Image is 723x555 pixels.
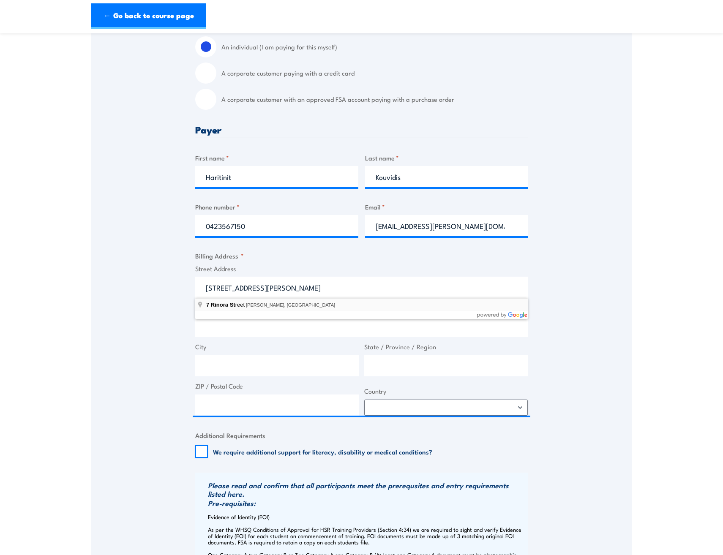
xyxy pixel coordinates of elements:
[211,302,235,308] span: Rinora St
[195,153,358,163] label: First name
[208,526,526,545] p: As per the WHSQ Conditions of Approval for HSR Training Providers (Section 4:34) we are required ...
[364,342,528,352] label: State / Province / Region
[208,514,526,520] p: Evidence of Identity (EOI)
[213,447,432,456] label: We require additional support for literacy, disability or medical conditions?
[208,481,526,498] h3: Please read and confirm that all participants meet the prerequsites and entry requirements listed...
[195,381,359,391] label: ZIP / Postal Code
[195,125,528,134] h3: Payer
[246,302,335,307] span: [PERSON_NAME], [GEOGRAPHIC_DATA]
[364,386,528,396] label: Country
[208,499,526,507] h3: Pre-requisites:
[221,63,528,84] label: A corporate customer paying with a credit card
[206,302,209,308] span: 7
[195,342,359,352] label: City
[195,277,528,298] input: Enter a location
[91,3,206,29] a: ← Go back to course page
[221,36,528,57] label: An individual (I am paying for this myself)
[365,153,528,163] label: Last name
[365,202,528,212] label: Email
[195,430,265,440] legend: Additional Requirements
[195,202,358,212] label: Phone number
[195,251,244,261] legend: Billing Address
[206,302,246,308] span: reet
[221,89,528,110] label: A corporate customer with an approved FSA account paying with a purchase order
[195,264,528,274] label: Street Address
